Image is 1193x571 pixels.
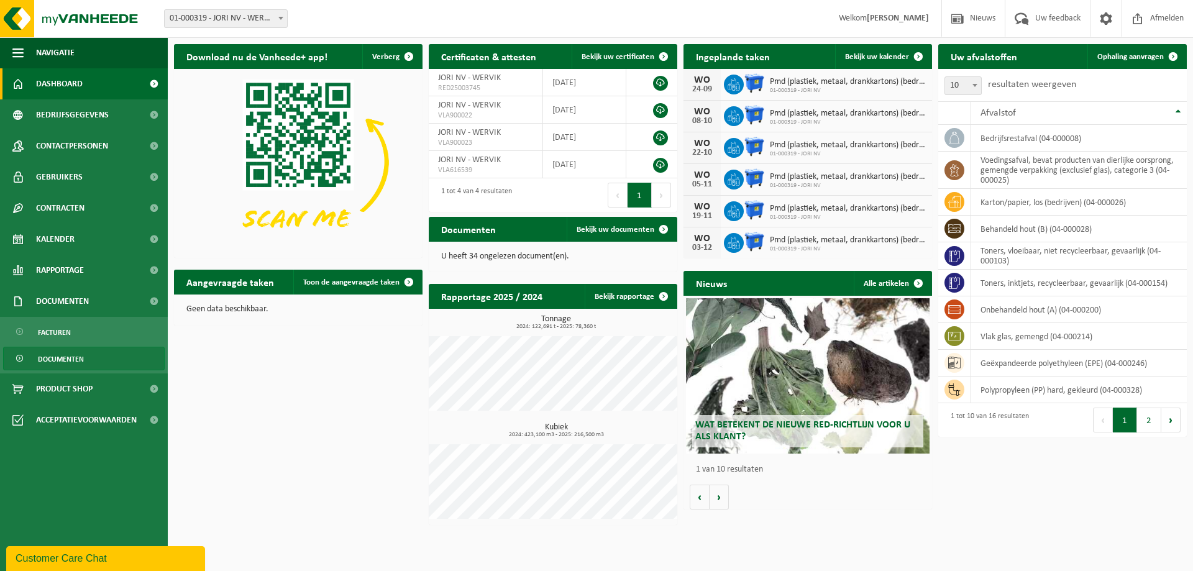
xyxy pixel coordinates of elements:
img: WB-1100-HPE-BE-01 [744,168,765,189]
a: Ophaling aanvragen [1087,44,1186,69]
span: Ophaling aanvragen [1097,53,1164,61]
button: Previous [1093,408,1113,432]
button: 1 [1113,408,1137,432]
td: [DATE] [543,124,626,151]
td: toners, inktjets, recycleerbaar, gevaarlijk (04-000154) [971,270,1187,296]
a: Bekijk rapportage [585,284,676,309]
strong: [PERSON_NAME] [867,14,929,23]
span: 01-000319 - JORI NV [770,182,926,190]
h2: Uw afvalstoffen [938,44,1030,68]
span: Afvalstof [980,108,1016,118]
span: RED25003745 [438,83,533,93]
div: WO [690,170,715,180]
span: 2024: 122,691 t - 2025: 78,360 t [435,324,677,330]
span: 01-000319 - JORI NV [770,214,926,221]
button: 2 [1137,408,1161,432]
h2: Documenten [429,217,508,241]
label: resultaten weergeven [988,80,1076,89]
span: 01-000319 - JORI NV [770,245,926,253]
span: Pmd (plastiek, metaal, drankkartons) (bedrijven) [770,235,926,245]
td: behandeld hout (B) (04-000028) [971,216,1187,242]
button: 1 [628,183,652,208]
span: 10 [944,76,982,95]
h2: Download nu de Vanheede+ app! [174,44,340,68]
span: 01-000319 - JORI NV [770,87,926,94]
span: VLA616539 [438,165,533,175]
span: JORI NV - WERVIK [438,73,501,83]
span: JORI NV - WERVIK [438,101,501,110]
span: Bedrijfsgegevens [36,99,109,130]
h3: Tonnage [435,315,677,330]
span: Toon de aangevraagde taken [303,278,400,286]
td: onbehandeld hout (A) (04-000200) [971,296,1187,323]
span: VLA900022 [438,111,533,121]
span: VLA900023 [438,138,533,148]
div: 19-11 [690,212,715,221]
img: WB-1100-HPE-BE-01 [744,73,765,94]
span: Product Shop [36,373,93,404]
h2: Nieuws [683,271,739,295]
span: 01-000319 - JORI NV [770,119,926,126]
span: Kalender [36,224,75,255]
span: Pmd (plastiek, metaal, drankkartons) (bedrijven) [770,140,926,150]
span: 2024: 423,100 m3 - 2025: 216,500 m3 [435,432,677,438]
span: Navigatie [36,37,75,68]
div: 08-10 [690,117,715,126]
td: bedrijfsrestafval (04-000008) [971,125,1187,152]
div: WO [690,202,715,212]
td: polypropyleen (PP) hard, gekleurd (04-000328) [971,377,1187,403]
div: 03-12 [690,244,715,252]
span: Bekijk uw kalender [845,53,909,61]
div: 22-10 [690,148,715,157]
div: 24-09 [690,85,715,94]
a: Facturen [3,320,165,344]
span: Documenten [38,347,84,371]
img: WB-1100-HPE-BE-01 [744,231,765,252]
a: Bekijk uw kalender [835,44,931,69]
span: Documenten [36,286,89,317]
span: Dashboard [36,68,83,99]
span: Rapportage [36,255,84,286]
img: Download de VHEPlus App [174,69,423,255]
span: Facturen [38,321,71,344]
h2: Ingeplande taken [683,44,782,68]
td: toners, vloeibaar, niet recycleerbaar, gevaarlijk (04-000103) [971,242,1187,270]
td: [DATE] [543,151,626,178]
span: Acceptatievoorwaarden [36,404,137,436]
span: 01-000319 - JORI NV - WERVIK [164,9,288,28]
a: Documenten [3,347,165,370]
button: Next [1161,408,1181,432]
h2: Rapportage 2025 / 2024 [429,284,555,308]
span: Pmd (plastiek, metaal, drankkartons) (bedrijven) [770,109,926,119]
a: Bekijk uw certificaten [572,44,676,69]
span: Bekijk uw certificaten [582,53,654,61]
iframe: chat widget [6,544,208,571]
span: 10 [945,77,981,94]
span: Verberg [372,53,400,61]
h3: Kubiek [435,423,677,438]
td: [DATE] [543,69,626,96]
span: Gebruikers [36,162,83,193]
span: Contracten [36,193,85,224]
span: Pmd (plastiek, metaal, drankkartons) (bedrijven) [770,204,926,214]
button: Previous [608,183,628,208]
a: Bekijk uw documenten [567,217,676,242]
div: 05-11 [690,180,715,189]
img: WB-1100-HPE-BE-01 [744,104,765,126]
button: Verberg [362,44,421,69]
span: Pmd (plastiek, metaal, drankkartons) (bedrijven) [770,77,926,87]
div: 1 tot 10 van 16 resultaten [944,406,1029,434]
button: Vorige [690,485,710,509]
button: Next [652,183,671,208]
span: Bekijk uw documenten [577,226,654,234]
div: WO [690,107,715,117]
span: Wat betekent de nieuwe RED-richtlijn voor u als klant? [695,420,910,442]
h2: Aangevraagde taken [174,270,286,294]
div: 1 tot 4 van 4 resultaten [435,181,512,209]
a: Toon de aangevraagde taken [293,270,421,295]
span: Pmd (plastiek, metaal, drankkartons) (bedrijven) [770,172,926,182]
td: vlak glas, gemengd (04-000214) [971,323,1187,350]
a: Alle artikelen [854,271,931,296]
a: Wat betekent de nieuwe RED-richtlijn voor u als klant? [686,298,930,454]
div: WO [690,139,715,148]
